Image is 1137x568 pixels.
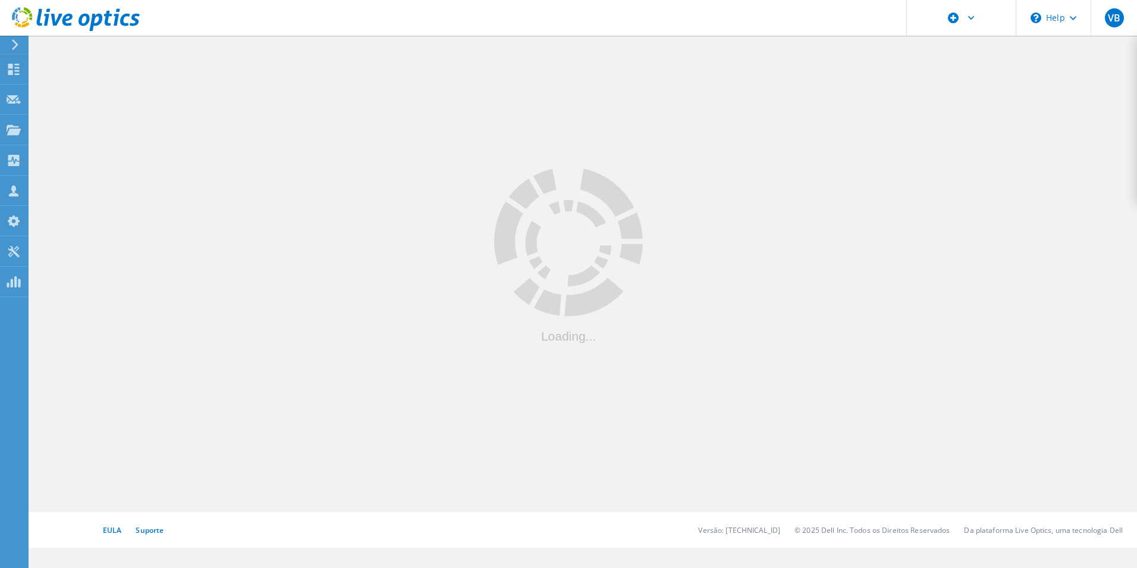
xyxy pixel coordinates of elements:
span: VB [1108,13,1120,23]
a: EULA [103,525,121,535]
a: Live Optics Dashboard [12,25,140,33]
div: Loading... [494,330,643,342]
li: Versão: [TECHNICAL_ID] [698,525,780,535]
li: © 2025 Dell Inc. Todos os Direitos Reservados [794,525,950,535]
a: Suporte [136,525,164,535]
svg: \n [1031,13,1041,23]
li: Da plataforma Live Optics, uma tecnologia Dell [964,525,1123,535]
